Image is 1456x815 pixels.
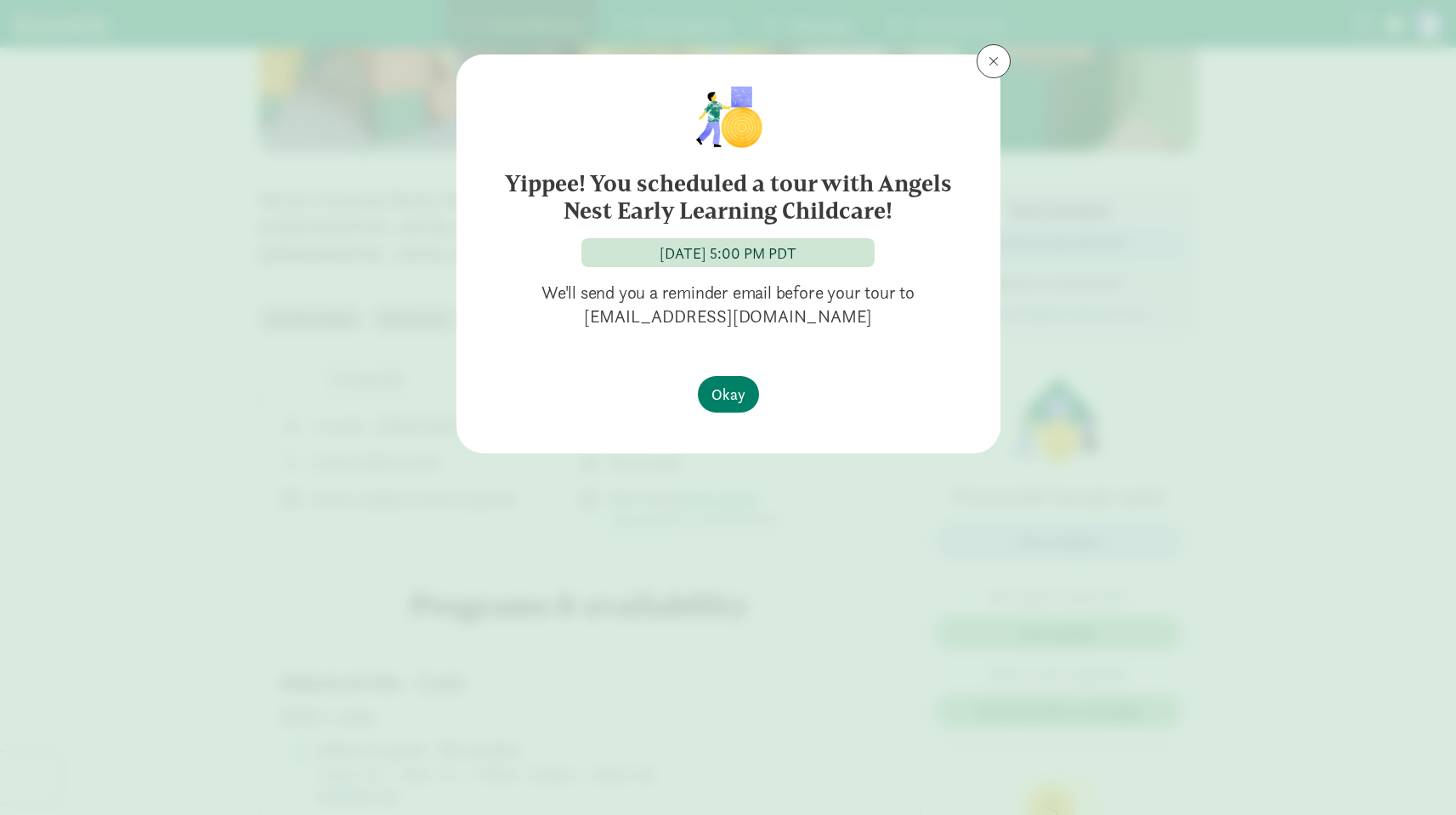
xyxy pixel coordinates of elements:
img: illustration-child1.png [685,82,770,150]
button: Okay [698,376,759,413]
div: [DATE] 5:00 PM PDT [660,242,796,265]
p: We'll send you a reminder email before your tour to [EMAIL_ADDRESS][DOMAIN_NAME] [484,281,973,328]
span: Okay [711,383,745,406]
h6: Yippee! You scheduled a tour with Angels Nest Early Learning Childcare! [490,170,966,225]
